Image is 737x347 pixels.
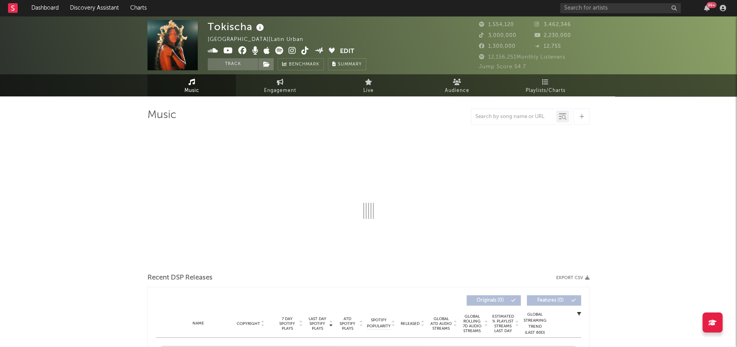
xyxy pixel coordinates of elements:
button: Track [208,58,258,70]
input: Search by song name or URL [471,114,556,120]
div: Name [172,320,225,327]
input: Search for artists [560,3,681,13]
a: Music [147,74,236,96]
a: Audience [413,74,501,96]
span: Benchmark [289,60,319,69]
span: 2,230,000 [534,33,571,38]
span: Released [401,321,420,326]
span: Estimated % Playlist Streams Last Day [492,314,514,333]
span: 12,755 [534,44,561,49]
div: [GEOGRAPHIC_DATA] | Latin Urban [208,35,313,45]
span: 12,156,251 Monthly Listeners [479,55,565,60]
span: Global Rolling 7D Audio Streams [461,314,483,333]
button: Summary [328,58,366,70]
button: Edit [340,47,354,57]
span: 3,000,000 [479,33,516,38]
span: Music [184,86,199,96]
span: 1,300,000 [479,44,516,49]
div: Global Streaming Trend (Last 60D) [523,312,547,336]
span: Playlists/Charts [526,86,565,96]
button: Export CSV [556,276,590,280]
span: Recent DSP Releases [147,273,213,283]
span: Audience [445,86,469,96]
button: 99+ [704,5,710,11]
a: Live [324,74,413,96]
button: Originals(0) [467,295,521,306]
div: 99 + [706,2,717,8]
span: Jump Score: 54.7 [479,64,526,69]
a: Engagement [236,74,324,96]
a: Benchmark [278,58,324,70]
span: Global ATD Audio Streams [430,316,452,331]
span: Live [363,86,374,96]
span: 7 Day Spotify Plays [276,316,298,331]
span: 1,554,120 [479,22,514,27]
span: 3,462,346 [534,22,571,27]
div: Tokischa [208,20,266,33]
span: Copyright [236,321,260,326]
span: Summary [338,62,362,67]
span: Originals ( 0 ) [472,298,509,303]
span: ATD Spotify Plays [337,316,358,331]
span: Spotify Popularity [367,317,391,329]
a: Playlists/Charts [501,74,590,96]
span: Engagement [264,86,296,96]
button: Features(0) [527,295,581,306]
span: Last Day Spotify Plays [307,316,328,331]
span: Features ( 0 ) [532,298,569,303]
